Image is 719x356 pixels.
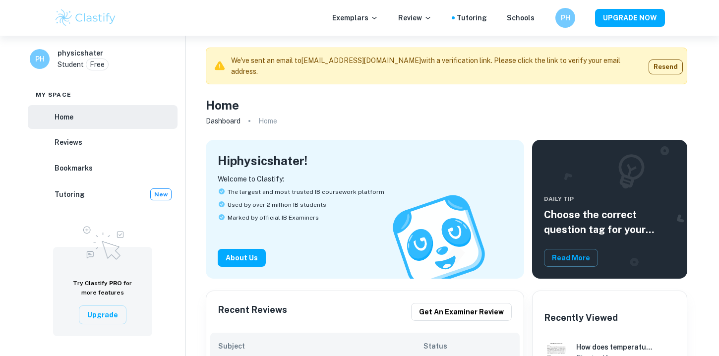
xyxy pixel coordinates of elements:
[228,200,326,209] span: Used by over 2 million IB students
[555,8,575,28] button: PH
[398,12,432,23] p: Review
[542,15,547,20] button: Help and Feedback
[55,137,82,148] h6: Reviews
[206,96,239,114] h4: Home
[595,9,665,27] button: UPGRADE NOW
[28,182,178,207] a: TutoringNew
[55,189,85,200] h6: Tutoring
[411,303,512,321] button: Get an examiner review
[576,342,653,353] h6: How does temperature (25.0°C, 35.0°C, 45.0°C, 55.0°C, and 65.0°C) affect the viscosity of honey, ...
[332,12,378,23] p: Exemplars
[109,280,122,287] span: PRO
[78,220,127,263] img: Upgrade to Pro
[90,59,105,70] p: Free
[58,48,103,59] h6: physicshater
[544,311,618,325] h6: Recently Viewed
[218,303,287,321] h6: Recent Reviews
[560,12,571,23] h6: PH
[54,8,117,28] img: Clastify logo
[544,194,675,203] span: Daily Tip
[231,55,641,77] p: We've sent an email to [EMAIL_ADDRESS][DOMAIN_NAME] with a verification link. Please click the li...
[151,190,171,199] span: New
[218,249,266,267] button: About Us
[36,90,71,99] span: My space
[55,163,93,174] h6: Bookmarks
[79,305,126,324] button: Upgrade
[28,131,178,155] a: Reviews
[457,12,487,23] a: Tutoring
[218,174,512,184] p: Welcome to Clastify:
[206,114,240,128] a: Dashboard
[34,54,46,64] h6: PH
[228,187,384,196] span: The largest and most trusted IB coursework platform
[228,213,319,222] span: Marked by official IB Examiners
[28,105,178,129] a: Home
[544,207,675,237] h5: Choose the correct question tag for your coursework
[28,156,178,180] a: Bookmarks
[58,59,84,70] p: Student
[218,152,307,170] h4: Hi physicshater !
[65,279,140,297] h6: Try Clastify for more features
[507,12,535,23] a: Schools
[544,249,598,267] button: Read More
[218,341,424,352] h6: Subject
[649,59,683,74] button: Resend
[258,116,277,126] p: Home
[423,341,512,352] h6: Status
[55,112,73,122] h6: Home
